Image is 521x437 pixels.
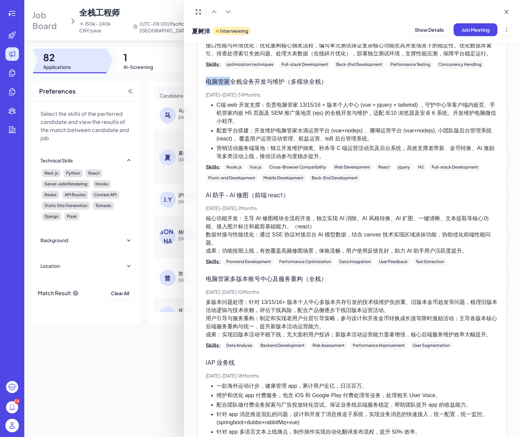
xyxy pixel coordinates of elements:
[309,174,360,182] div: Back-End Development
[206,77,499,86] p: 电脑管家全栈业务开发与维护（多模块全栈）
[415,27,444,33] span: Show Details
[216,382,499,390] li: 一款海外运动计步，健康管理 app，累计用户近亿，日活百万。
[410,341,453,350] div: User Segmentation
[334,60,385,69] div: Back-End Development
[224,60,276,69] div: optimization techniques
[261,174,306,182] div: Mobile Development
[206,163,221,171] span: Skills:
[216,428,499,436] li: 针对 app 多语言文本上线痛点，制作插件实现自动化翻译发布流程，提升 50% 效率。
[206,214,499,255] p: 核心功能开发：主导 AI 修图模块全流程开发，独立实现 AI 消除、AI 风格转换、AI 扩图、一键清晰、文本提取等核心功能、接入图片标注和裁剪基础能力。（react） 数据对接与性能优化：通过...
[206,174,258,182] div: Front-end Development
[376,163,393,171] div: React
[206,298,499,339] p: 多版本问题处理：针对 13/15/16+ 版本个人中心多版本共存引发的技术线维护负担重、旧版本金币超发等问题，梳理旧版本活动逻辑与技术依赖，评估下线风险，配合产品侧逐步下线旧版本运营活动。 用户...
[216,101,499,125] li: C端 web 开发支撑：负责电脑管家 13/15/16 + 版本个人中心 (vue + jquery + tailwind) ，守护中心等客户端内嵌页、手机管家内嵌 H5 页面及 SEM 推广落...
[350,341,407,350] div: Performance Improvement
[224,341,255,350] div: Data Analysis
[310,341,347,350] div: Risk Assessment
[220,27,248,34] p: Interviewing
[337,258,374,266] div: Data Integration
[277,258,334,266] div: Performance Optimization
[206,91,499,98] p: [DATE] - [DATE] · 34 Months
[279,60,331,69] div: Full-stack Development
[454,23,497,36] button: Join Meeting
[206,60,221,69] span: Skills:
[436,60,484,69] div: Concurrency Handling
[413,258,447,266] div: Text Extraction
[415,163,426,171] div: H5
[395,163,413,171] div: jquery
[376,258,410,266] div: User Feedback
[429,163,481,171] div: Full-stack Development
[206,358,499,367] p: IAP 业务线
[216,127,499,143] li: 配套平台搭建：开发维护电脑管家水滴运营平台 (vue+nodejs) 、珊瑚运营平台 (vue+nodejs), 小团队版后台管理系统 (react) 。覆盖用户运营活动管理、权益运营、toB ...
[224,258,274,266] div: Frontend Development
[206,274,499,283] p: 电脑管家多版本账号中心及服务重构（全栈）
[216,144,499,160] li: 营销活动服务端落地：独立开发维护抽奖、秒杀等 C 端运营活动页及后台系统，高效支撑老带新、金币转换、AI 激励等多类活动上线，推动活动参与度稳步提升。
[216,401,499,409] li: 配合团队做付费业务探索与广告投放转化尝试。保证业务线后端服务稳定，帮助团队提升 app 的收益能力。
[206,288,499,295] p: [DATE] - [DATE] · 10 Months
[267,163,329,171] div: Cross-Browser Compatibility
[216,391,499,400] li: 维护和优化 app 付费服务，包含 iOS 和 Google Play 付费处理等业务，处理相关 User Voice。
[206,190,499,199] p: AI 助手 - AI 修图（前端 react）
[206,205,499,212] p: [DATE] - [DATE] · 2 Months
[247,163,264,171] div: Vue.js
[331,163,373,171] div: Web Development
[216,410,499,427] li: 针对 app 消息推送混乱的问题，设计和开发了消息推送子系统，实现业务消息的快速接入，统一配置，统一监控。(springboot+dubbo+rabbitMq+vue)
[388,60,433,69] div: Performance Testing
[206,258,221,266] span: Skills:
[206,341,221,350] span: Skills:
[192,26,210,35] span: 夏树洋
[258,341,307,350] div: Backend Development
[462,27,490,33] span: Join Meeting
[409,23,450,36] button: Show Details
[224,163,244,171] div: Node.js
[206,372,499,379] p: [DATE] - [DATE] · 18 Months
